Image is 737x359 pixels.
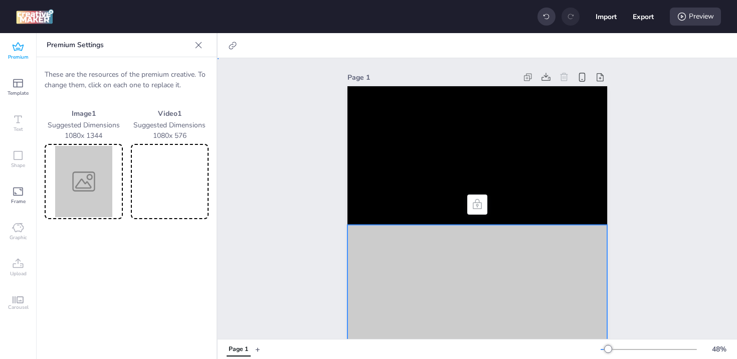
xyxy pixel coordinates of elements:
div: Page 1 [229,345,248,354]
span: Template [8,89,29,97]
button: Import [596,6,617,27]
div: Tabs [222,340,255,358]
p: 1080 x 1344 [45,130,123,141]
div: Page 1 [347,72,517,83]
p: 1080 x 576 [131,130,209,141]
img: Preview [47,146,121,217]
span: Shape [11,161,25,169]
span: Premium [8,53,29,61]
span: Text [14,125,23,133]
p: Image 1 [45,108,123,119]
span: Upload [10,270,27,278]
div: Preview [670,8,721,26]
p: Suggested Dimensions [45,120,123,130]
p: Suggested Dimensions [131,120,209,130]
p: These are the resources of the premium creative. To change them, click on each one to replace it. [45,69,209,90]
span: Carousel [8,303,29,311]
button: + [255,340,260,358]
p: Premium Settings [47,33,191,57]
button: Export [633,6,654,27]
img: logo Creative Maker [16,9,54,24]
div: 48 % [707,344,731,354]
span: Graphic [10,234,27,242]
p: Video 1 [131,108,209,119]
span: Frame [11,198,26,206]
